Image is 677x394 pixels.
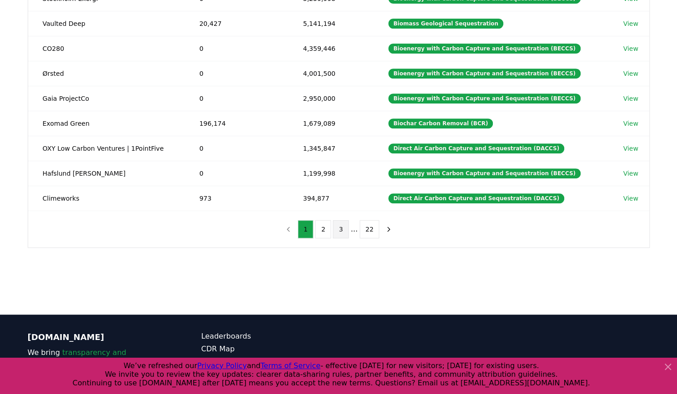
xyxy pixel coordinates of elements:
[28,161,185,186] td: Hafslund [PERSON_NAME]
[623,119,638,128] a: View
[388,193,564,203] div: Direct Air Carbon Capture and Sequestration (DACCS)
[28,86,185,111] td: Gaia ProjectCo
[28,11,185,36] td: Vaulted Deep
[388,143,564,153] div: Direct Air Carbon Capture and Sequestration (DACCS)
[185,11,288,36] td: 20,427
[28,61,185,86] td: Ørsted
[28,348,126,368] span: transparency and accountability
[360,220,380,238] button: 22
[288,136,374,161] td: 1,345,847
[185,36,288,61] td: 0
[185,186,288,211] td: 973
[333,220,349,238] button: 3
[351,224,357,235] li: ...
[185,61,288,86] td: 0
[388,94,581,103] div: Bioenergy with Carbon Capture and Sequestration (BECCS)
[28,111,185,136] td: Exomad Green
[623,44,638,53] a: View
[623,144,638,153] a: View
[623,194,638,203] a: View
[288,111,374,136] td: 1,679,089
[185,161,288,186] td: 0
[388,19,503,29] div: Biomass Geological Sequestration
[315,220,331,238] button: 2
[623,94,638,103] a: View
[288,11,374,36] td: 5,141,194
[201,331,339,342] a: Leaderboards
[201,344,339,355] a: CDR Map
[28,186,185,211] td: Climeworks
[288,36,374,61] td: 4,359,446
[623,169,638,178] a: View
[298,220,314,238] button: 1
[201,356,339,367] a: Partners
[388,168,581,178] div: Bioenergy with Carbon Capture and Sequestration (BECCS)
[388,118,493,128] div: Biochar Carbon Removal (BCR)
[623,19,638,28] a: View
[288,61,374,86] td: 4,001,500
[623,69,638,78] a: View
[388,69,581,79] div: Bioenergy with Carbon Capture and Sequestration (BECCS)
[185,111,288,136] td: 196,174
[185,86,288,111] td: 0
[28,347,165,380] p: We bring to the durable carbon removal market
[28,136,185,161] td: OXY Low Carbon Ventures | 1PointFive
[28,331,165,344] p: [DOMAIN_NAME]
[288,86,374,111] td: 2,950,000
[185,136,288,161] td: 0
[388,44,581,54] div: Bioenergy with Carbon Capture and Sequestration (BECCS)
[28,36,185,61] td: CO280
[288,186,374,211] td: 394,877
[288,161,374,186] td: 1,199,998
[381,220,396,238] button: next page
